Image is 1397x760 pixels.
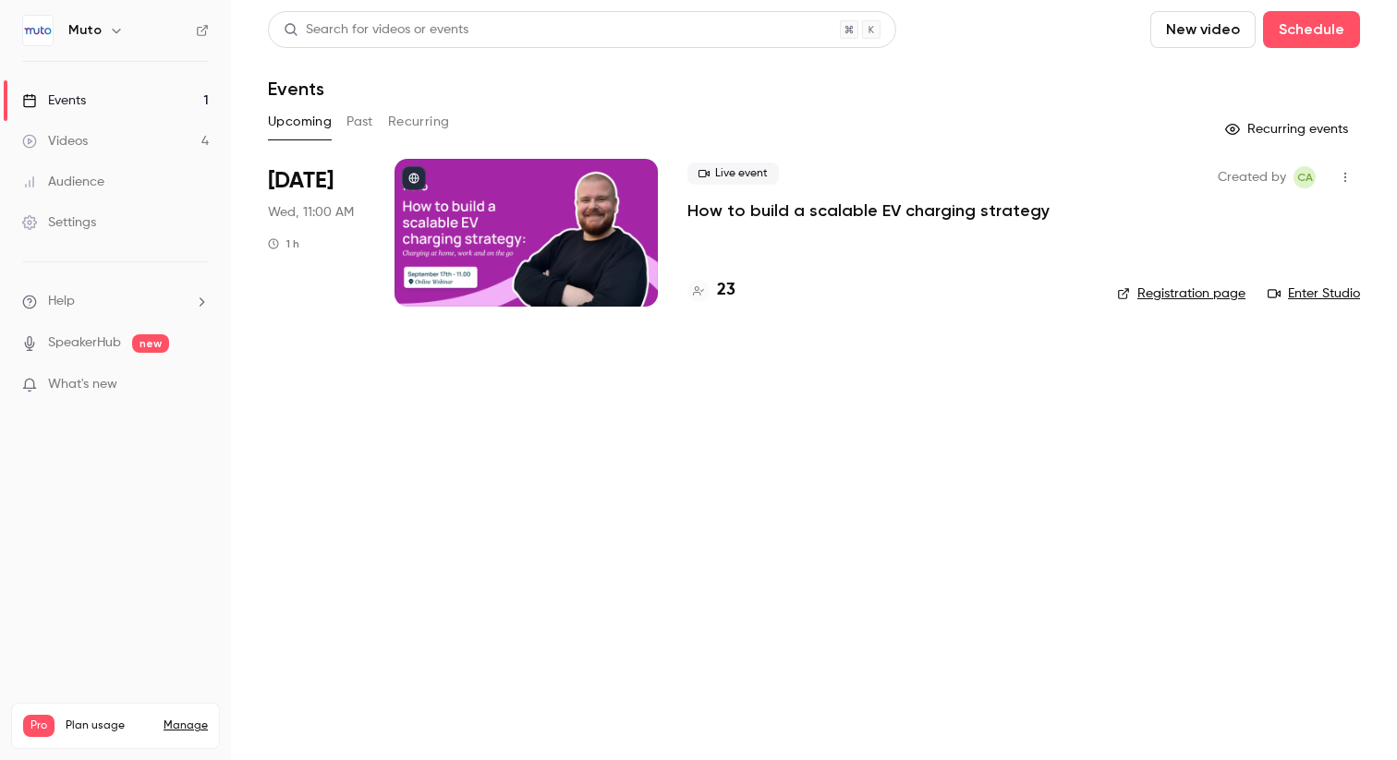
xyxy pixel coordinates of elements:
button: Upcoming [268,107,332,137]
div: 1 h [268,236,299,251]
div: Search for videos or events [284,20,468,40]
div: Events [22,91,86,110]
button: Recurring events [1217,115,1360,144]
span: Created by [1218,166,1286,188]
a: Manage [164,718,208,733]
div: Videos [22,132,88,151]
img: Muto [23,16,53,45]
span: Live event [687,163,779,185]
iframe: Noticeable Trigger [187,377,209,393]
a: Registration page [1117,284,1245,303]
span: Catalina Assennato [1294,166,1316,188]
span: new [132,334,169,353]
a: Enter Studio [1268,284,1360,303]
span: [DATE] [268,166,334,196]
button: Schedule [1263,11,1360,48]
a: 23 [687,278,735,303]
h6: Muto [68,21,102,40]
div: Settings [22,213,96,232]
span: Plan usage [66,718,152,733]
button: Past [346,107,373,137]
div: Sep 17 Wed, 11:00 AM (Europe/Brussels) [268,159,365,307]
h1: Events [268,78,324,100]
li: help-dropdown-opener [22,292,209,311]
button: Recurring [388,107,450,137]
span: What's new [48,375,117,394]
h4: 23 [717,278,735,303]
a: How to build a scalable EV charging strategy [687,199,1050,222]
button: New video [1150,11,1256,48]
span: Wed, 11:00 AM [268,203,354,222]
div: Audience [22,173,104,191]
span: Pro [23,715,55,737]
span: CA [1297,166,1313,188]
span: Help [48,292,75,311]
a: SpeakerHub [48,333,121,353]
